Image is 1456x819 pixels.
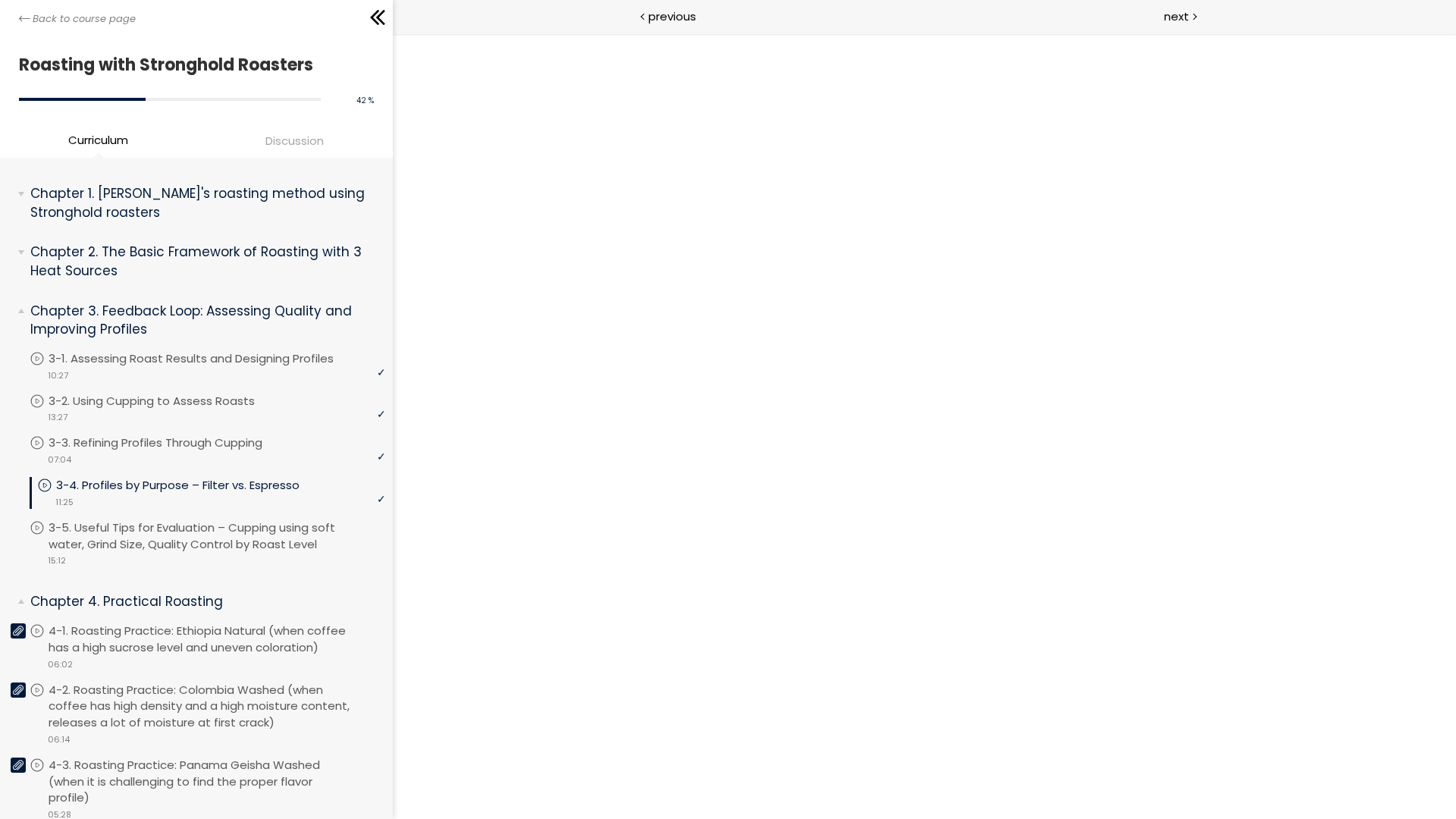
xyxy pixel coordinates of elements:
p: 3-3. Refining Profiles Through Cupping [49,435,293,451]
p: Chapter 3. Feedback Loop: Assessing Quality and Improving Profiles [30,302,374,339]
span: previous [648,8,696,25]
h1: Roasting with Stronghold Roasters [19,51,366,79]
span: 07:04 [48,453,71,466]
p: 3-5. Useful Tips for Evaluation – Cupping using soft water, Grind Size, Quality Control by Roast ... [49,519,385,553]
span: 15:12 [48,554,66,567]
p: Chapter 4. Practical Roasting [30,592,374,611]
span: next [1164,8,1189,25]
p: Chapter 2. The Basic Framework of Roasting with 3 Heat Sources [30,243,374,280]
p: Chapter 1. [PERSON_NAME]'s roasting method using Stronghold roasters [30,184,374,221]
span: 42 % [356,95,374,106]
span: 13:27 [48,411,67,424]
span: Discussion [265,132,324,149]
span: 10:27 [48,369,68,382]
span: 11:25 [55,496,74,509]
span: Curriculum [68,131,128,149]
p: 3-1. Assessing Roast Results and Designing Profiles [49,350,364,367]
span: Back to course page [33,11,136,27]
p: 3-2. Using Cupping to Assess Roasts [49,393,285,409]
a: Back to course page [19,11,136,27]
p: 3-4. Profiles by Purpose – Filter vs. Espresso [56,477,330,494]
